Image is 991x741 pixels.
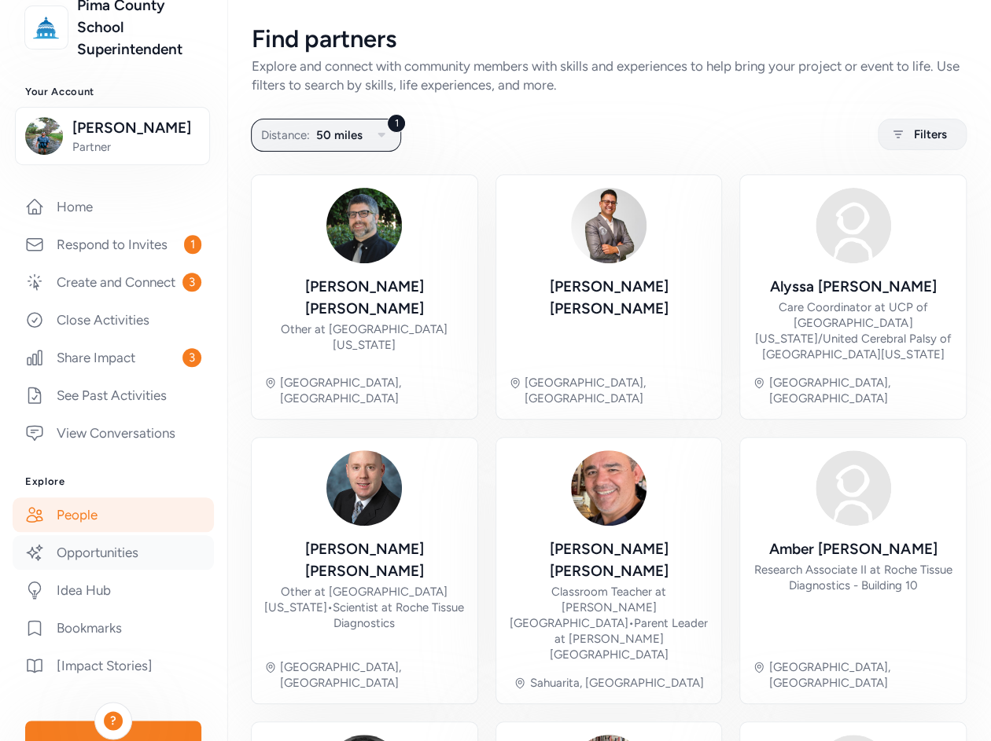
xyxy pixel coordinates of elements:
[104,711,123,730] div: ?
[280,375,465,406] div: [GEOGRAPHIC_DATA], [GEOGRAPHIC_DATA]
[816,188,891,263] img: Avatar
[13,611,214,645] a: Bookmarks
[571,188,647,263] img: Avatar
[316,126,363,145] span: 50 miles
[13,265,214,299] a: Create and Connect3
[13,340,214,375] a: Share Impact3
[753,562,953,593] div: Research Associate II at Roche Tissue Diagnostics - Building 10
[182,273,201,292] span: 3
[182,348,201,367] span: 3
[252,25,966,53] div: Find partners
[280,659,465,691] div: [GEOGRAPHIC_DATA], [GEOGRAPHIC_DATA]
[13,648,214,683] a: [Impact Stories]
[251,119,401,152] button: 1Distance:50 miles
[327,600,333,614] span: •
[264,584,465,631] div: Other at [GEOGRAPHIC_DATA][US_STATE] Scientist at Roche Tissue Diagnostics
[571,450,647,526] img: Avatar
[264,321,465,353] div: Other at [GEOGRAPHIC_DATA][US_STATE]
[13,189,214,224] a: Home
[13,303,214,337] a: Close Activities
[72,117,200,139] span: [PERSON_NAME]
[13,535,214,570] a: Opportunities
[13,573,214,607] a: Idea Hub
[13,416,214,450] a: View Conversations
[15,107,210,165] button: [PERSON_NAME]Partner
[769,538,937,560] div: Amber [PERSON_NAME]
[768,375,953,406] div: [GEOGRAPHIC_DATA], [GEOGRAPHIC_DATA]
[72,139,200,155] span: Partner
[25,86,201,98] h3: Your Account
[816,450,891,526] img: Avatar
[753,299,953,362] div: Care Coordinator at UCP of [GEOGRAPHIC_DATA][US_STATE]/United Cerebral Palsy of [GEOGRAPHIC_DATA]...
[13,227,214,262] a: Respond to Invites1
[914,125,947,144] span: Filters
[326,188,402,263] img: Avatar
[509,538,709,582] div: [PERSON_NAME] [PERSON_NAME]
[261,126,310,145] span: Distance:
[29,10,64,45] img: logo
[264,538,465,582] div: [PERSON_NAME] [PERSON_NAME]
[264,276,465,320] div: [PERSON_NAME] [PERSON_NAME]
[768,659,953,691] div: [GEOGRAPHIC_DATA], [GEOGRAPHIC_DATA]
[13,378,214,413] a: See Past Activities
[387,114,406,133] div: 1
[25,475,201,488] h3: Explore
[13,497,214,532] a: People
[326,450,402,526] img: Avatar
[628,616,634,630] span: •
[529,675,703,691] div: Sahuarita, [GEOGRAPHIC_DATA]
[252,57,966,94] div: Explore and connect with community members with skills and experiences to help bring your project...
[770,276,937,298] div: Alyssa [PERSON_NAME]
[509,276,709,320] div: [PERSON_NAME] [PERSON_NAME]
[509,584,709,662] div: Classroom Teacher at [PERSON_NAME][GEOGRAPHIC_DATA] Parent Leader at [PERSON_NAME][GEOGRAPHIC_DATA]
[184,235,201,254] span: 1
[525,375,709,406] div: [GEOGRAPHIC_DATA], [GEOGRAPHIC_DATA]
